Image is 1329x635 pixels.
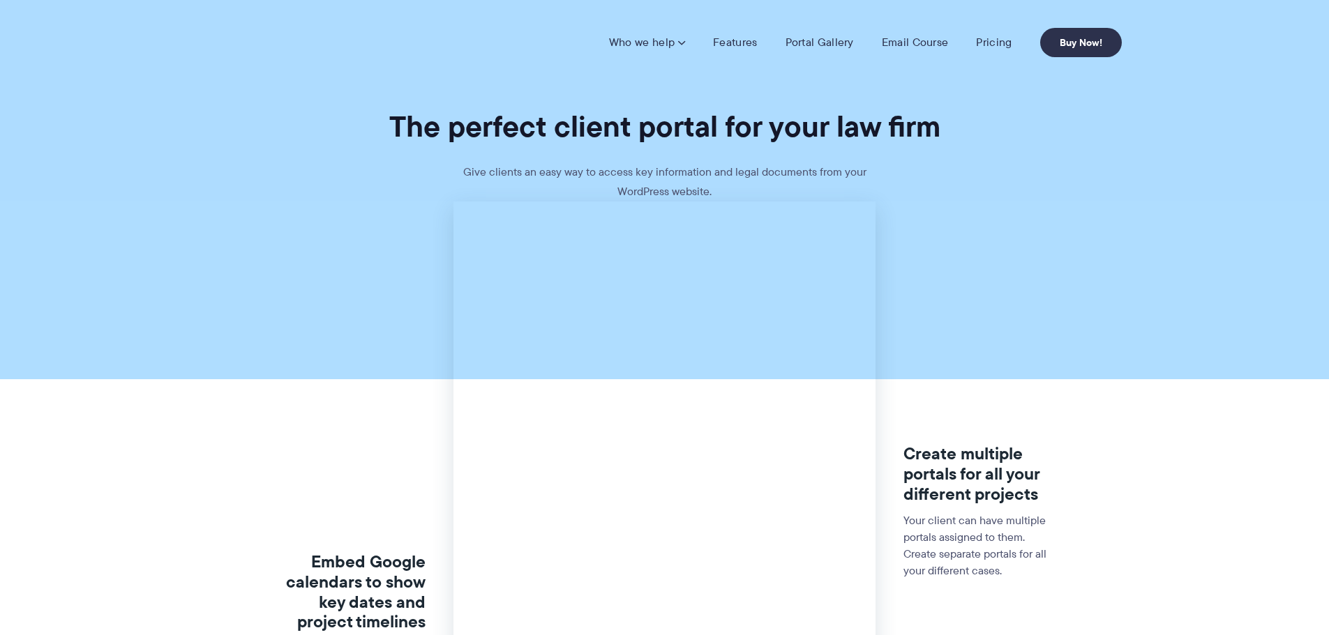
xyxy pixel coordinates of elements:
[1040,28,1122,57] a: Buy Now!
[609,36,685,49] a: Who we help
[786,36,854,49] a: Portal Gallery
[456,162,874,201] p: Give clients an easy way to access key information and legal documents from your WordPress website.
[273,552,426,632] h3: Embed Google calendars to show key dates and project timelines
[976,36,1012,49] a: Pricing
[882,36,949,49] a: Email Course
[903,512,1056,579] p: Your client can have multiple portals assigned to them. Create separate portals for all your diff...
[713,36,757,49] a: Features
[903,444,1056,504] h3: Create multiple portals for all your different projects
